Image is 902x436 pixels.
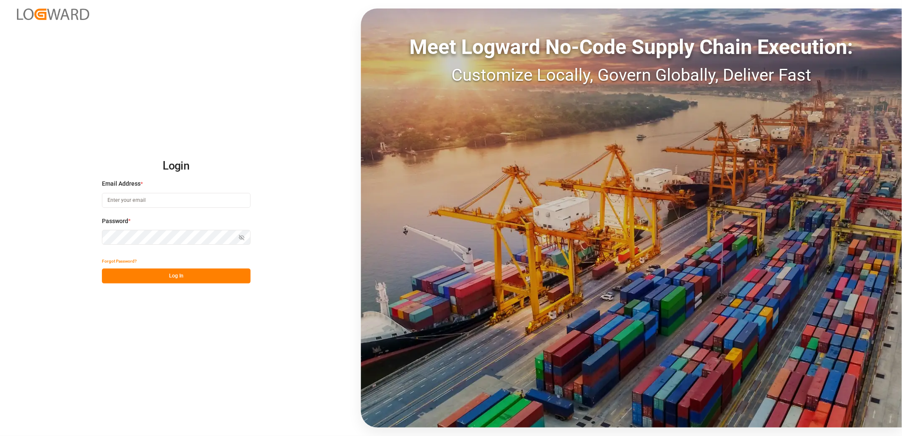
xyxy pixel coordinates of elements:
[102,193,251,208] input: Enter your email
[102,217,128,226] span: Password
[102,269,251,283] button: Log In
[361,62,902,88] div: Customize Locally, Govern Globally, Deliver Fast
[102,254,137,269] button: Forgot Password?
[102,153,251,180] h2: Login
[361,32,902,62] div: Meet Logward No-Code Supply Chain Execution:
[102,179,141,188] span: Email Address
[17,8,89,20] img: Logward_new_orange.png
